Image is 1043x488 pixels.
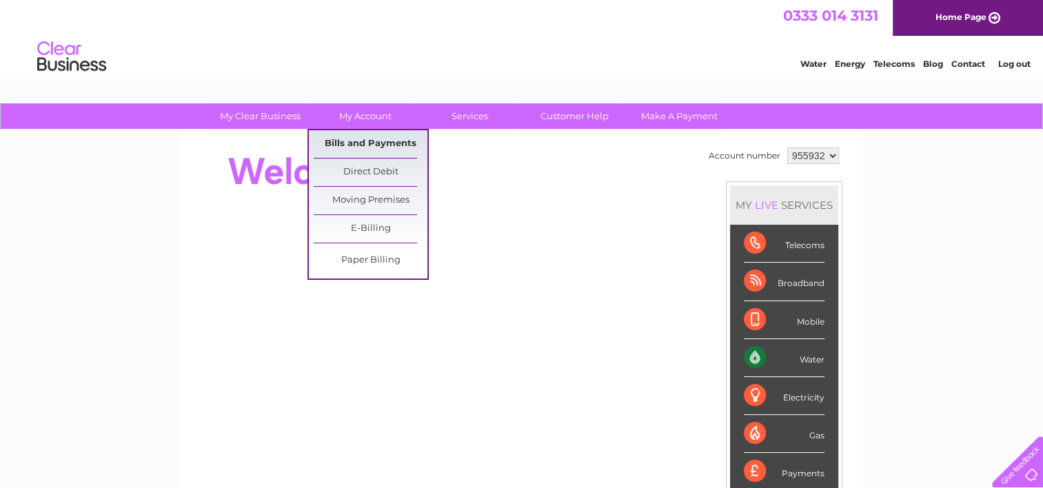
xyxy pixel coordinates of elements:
a: Bills and Payments [314,130,427,158]
a: Customer Help [518,103,631,129]
a: Water [800,59,827,69]
div: Mobile [744,301,824,339]
div: MY SERVICES [730,185,838,225]
a: Blog [923,59,943,69]
div: Electricity [744,377,824,415]
div: Broadband [744,263,824,301]
a: Energy [835,59,865,69]
td: Account number [705,144,784,167]
a: Make A Payment [622,103,736,129]
img: logo.png [37,36,107,78]
a: Log out [998,59,1030,69]
a: Telecoms [873,59,915,69]
a: Moving Premises [314,187,427,214]
a: My Account [308,103,422,129]
a: Services [413,103,527,129]
a: E-Billing [314,215,427,243]
a: Paper Billing [314,247,427,274]
div: Telecoms [744,225,824,263]
div: Water [744,339,824,377]
div: Clear Business is a trading name of Verastar Limited (registered in [GEOGRAPHIC_DATA] No. 3667643... [196,8,848,67]
a: My Clear Business [203,103,317,129]
a: Contact [951,59,985,69]
div: Gas [744,415,824,453]
a: 0333 014 3131 [783,7,878,24]
a: Direct Debit [314,159,427,186]
div: LIVE [752,199,781,212]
